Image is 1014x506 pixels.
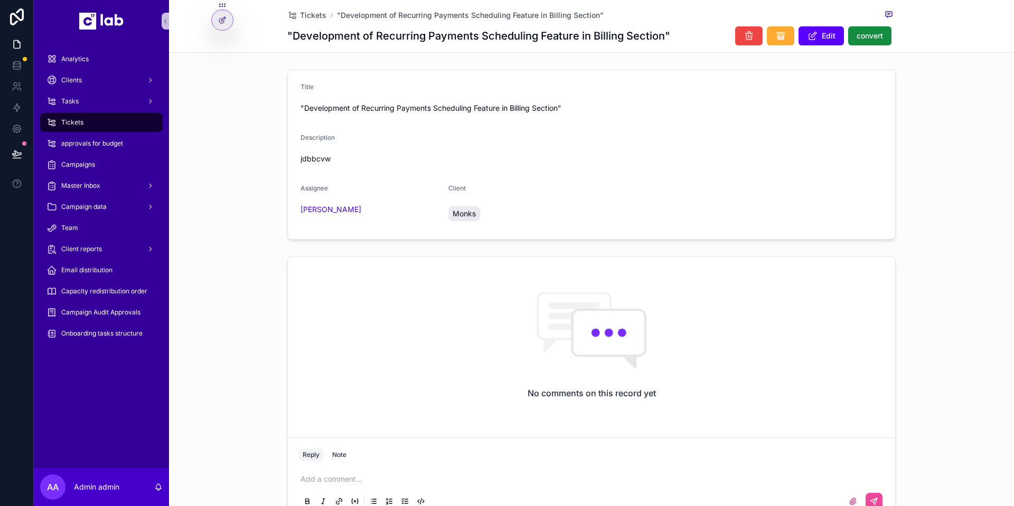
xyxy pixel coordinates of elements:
[40,261,163,280] a: Email distribution
[301,204,361,215] a: [PERSON_NAME]
[61,76,82,84] span: Clients
[61,118,83,127] span: Tickets
[301,154,882,164] span: jdbbcvw
[61,97,79,106] span: Tasks
[40,176,163,195] a: Master Inbox
[453,208,476,219] span: Monks
[61,160,95,169] span: Campaigns
[40,50,163,69] a: Analytics
[61,287,147,295] span: Capacity redistribution order
[822,31,835,41] span: Edit
[40,92,163,111] a: Tasks
[301,83,314,91] span: Title
[301,133,335,141] span: Description
[61,139,123,148] span: approvals for budget
[298,448,324,461] button: Reply
[61,55,89,63] span: Analytics
[61,224,78,232] span: Team
[287,10,326,21] a: Tickets
[40,240,163,259] a: Client reports
[61,329,143,338] span: Onboarding tasks structure
[301,103,882,113] span: "Development of Recurring Payments Scheduling Feature in Billing Section"
[337,10,604,21] a: "Development of Recurring Payments Scheduling Feature in Billing Section"
[40,155,163,174] a: Campaigns
[40,303,163,322] a: Campaign Audit Approvals
[301,184,328,192] span: Assignee
[287,28,670,43] h1: "Development of Recurring Payments Scheduling Feature in Billing Section"
[61,182,100,190] span: Master Inbox
[332,451,346,459] div: Note
[300,10,326,21] span: Tickets
[61,245,102,253] span: Client reports
[848,26,891,45] button: convert
[857,31,883,41] span: convert
[40,134,163,153] a: approvals for budget
[34,42,169,357] div: scrollable content
[79,13,124,30] img: App logo
[74,482,119,492] p: Admin admin
[61,203,107,211] span: Campaign data
[47,481,59,493] span: Aa
[799,26,844,45] button: Edit
[61,308,140,317] span: Campaign Audit Approvals
[328,448,351,461] button: Note
[40,71,163,90] a: Clients
[40,197,163,216] a: Campaign data
[40,324,163,343] a: Onboarding tasks structure
[528,387,656,399] h2: No comments on this record yet
[448,184,466,192] span: Client
[40,282,163,301] a: Capacity redistribution order
[40,113,163,132] a: Tickets
[61,266,112,274] span: Email distribution
[40,218,163,237] a: Team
